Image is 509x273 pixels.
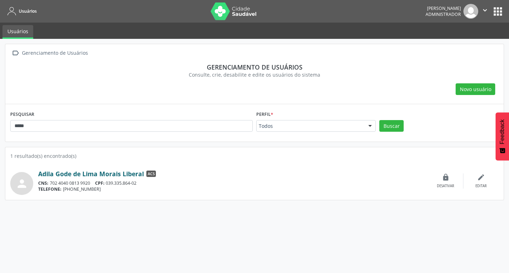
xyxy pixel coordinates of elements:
div: Consulte, crie, desabilite e edite os usuários do sistema [15,71,494,78]
button: apps [492,5,504,18]
i: lock [442,173,450,181]
span: Novo usuário [460,85,491,93]
a: Usuários [5,5,37,17]
button: Buscar [379,120,404,132]
i: person [16,177,28,190]
button: Feedback - Mostrar pesquisa [496,112,509,160]
span: TELEFONE: [38,186,62,192]
button: Novo usuário [456,83,495,95]
span: CNS: [38,180,48,186]
div: [PHONE_NUMBER] [38,186,428,192]
a: Adila Gode de Lima Morais Liberal [38,170,144,178]
span: Todos [259,123,361,130]
div: [PERSON_NAME] [426,5,461,11]
a:  Gerenciamento de Usuários [10,48,89,58]
span: Administrador [426,11,461,17]
span: ACS [146,171,156,177]
i: edit [477,173,485,181]
label: Perfil [256,109,273,120]
div: 1 resultado(s) encontrado(s) [10,152,499,160]
i:  [481,6,489,14]
span: CPF: [95,180,105,186]
a: Usuários [2,25,33,39]
span: Usuários [19,8,37,14]
div: Editar [475,184,487,189]
button:  [478,4,492,19]
span: Feedback [499,119,505,144]
div: Desativar [437,184,454,189]
div: 702 4040 0813 9920 039.335.864-02 [38,180,428,186]
img: img [463,4,478,19]
div: Gerenciamento de Usuários [21,48,89,58]
i:  [10,48,21,58]
div: Gerenciamento de usuários [15,63,494,71]
label: PESQUISAR [10,109,34,120]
